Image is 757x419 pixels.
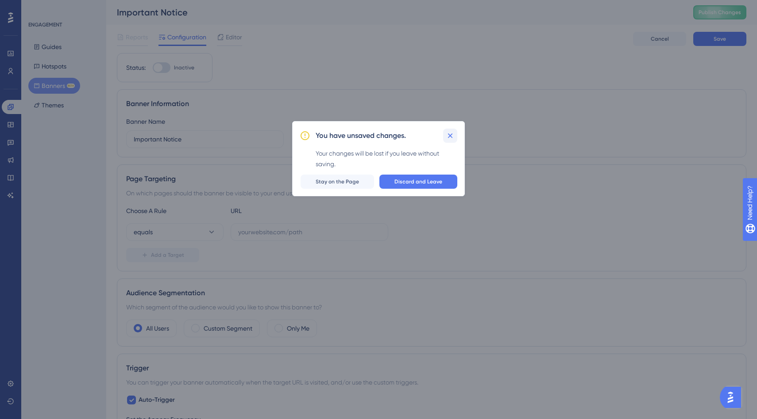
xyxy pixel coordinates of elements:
[316,130,406,141] h2: You have unsaved changes.
[394,178,442,185] span: Discard and Leave
[21,2,55,13] span: Need Help?
[316,148,457,169] div: Your changes will be lost if you leave without saving.
[316,178,359,185] span: Stay on the Page
[720,384,746,411] iframe: UserGuiding AI Assistant Launcher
